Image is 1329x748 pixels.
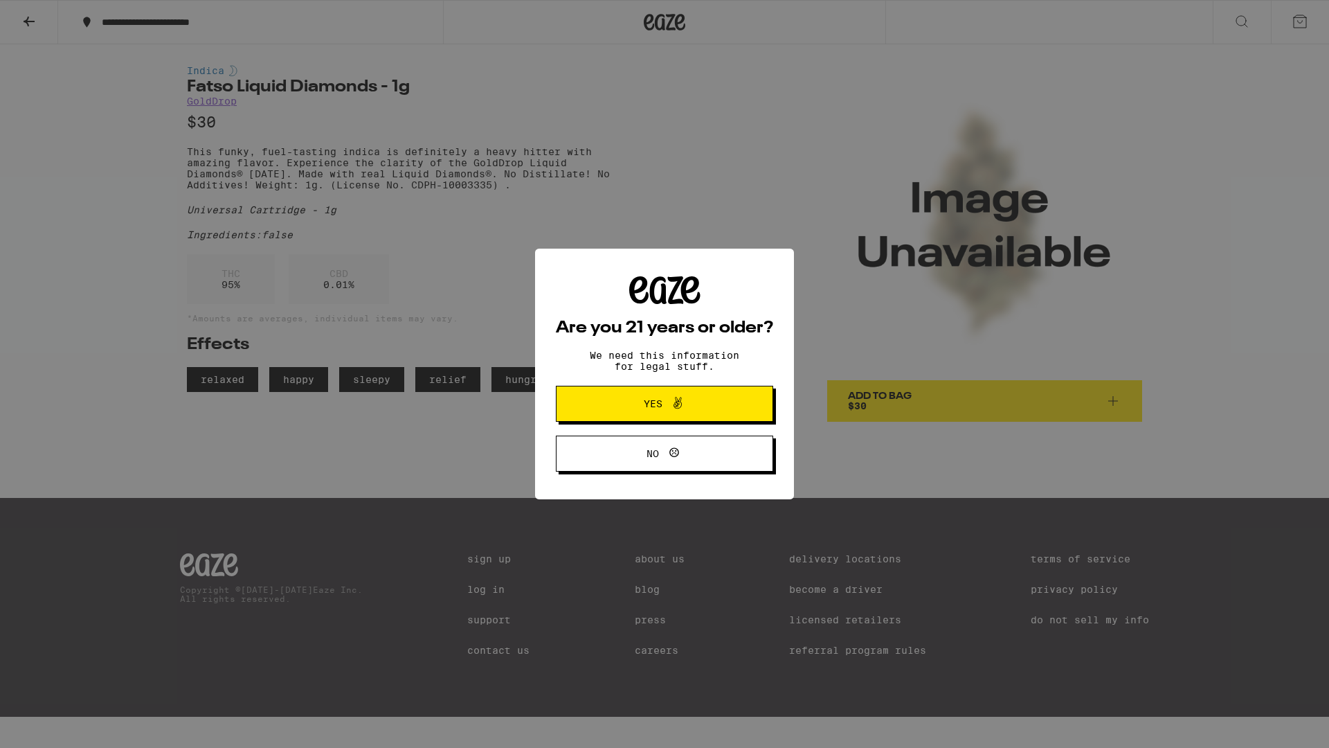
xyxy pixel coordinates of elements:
button: Yes [556,386,773,422]
h2: Are you 21 years or older? [556,320,773,337]
p: We need this information for legal stuff. [578,350,751,372]
span: No [647,449,659,458]
span: Yes [644,399,662,409]
button: No [556,436,773,472]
